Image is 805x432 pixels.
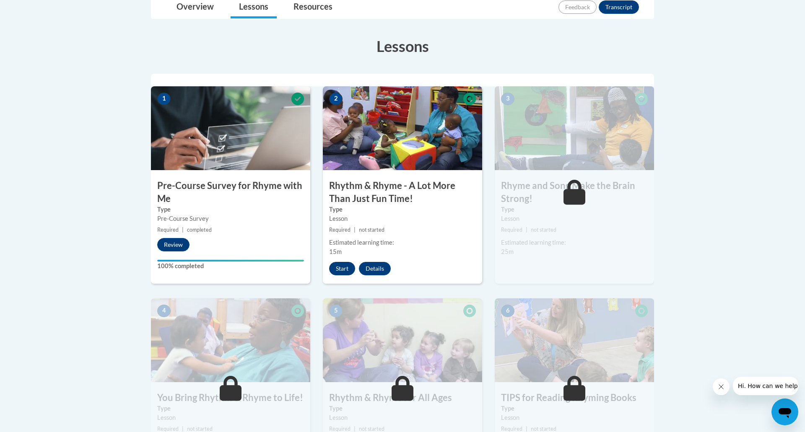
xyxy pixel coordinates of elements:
[531,227,556,233] span: not started
[151,179,310,205] h3: Pre-Course Survey for Rhyme with Me
[354,426,356,432] span: |
[182,426,184,432] span: |
[501,238,648,247] div: Estimated learning time:
[354,227,356,233] span: |
[323,391,482,404] h3: Rhythm & Rhyme for All Ages
[329,404,476,413] label: Type
[501,214,648,223] div: Lesson
[157,413,304,422] div: Lesson
[157,238,190,251] button: Review
[771,398,798,425] iframe: Button to launch messaging window
[157,205,304,214] label: Type
[329,413,476,422] div: Lesson
[329,248,342,255] span: 15m
[151,298,310,382] img: Course Image
[531,426,556,432] span: not started
[501,227,522,233] span: Required
[329,205,476,214] label: Type
[187,227,212,233] span: completed
[501,305,514,317] span: 6
[526,227,527,233] span: |
[495,391,654,404] h3: TIPS for Reading Rhyming Books
[329,305,343,317] span: 5
[5,6,68,13] span: Hi. How can we help?
[157,404,304,413] label: Type
[329,238,476,247] div: Estimated learning time:
[558,0,597,14] button: Feedback
[157,227,179,233] span: Required
[501,205,648,214] label: Type
[157,305,171,317] span: 4
[157,261,304,271] label: 100% completed
[501,404,648,413] label: Type
[151,36,654,57] h3: Lessons
[329,426,351,432] span: Required
[157,214,304,223] div: Pre-Course Survey
[323,298,482,382] img: Course Image
[329,214,476,223] div: Lesson
[329,262,355,275] button: Start
[713,378,730,395] iframe: Close message
[359,262,391,275] button: Details
[526,426,527,432] span: |
[151,86,310,170] img: Course Image
[323,179,482,205] h3: Rhythm & Rhyme - A Lot More Than Just Fun Time!
[329,227,351,233] span: Required
[157,260,304,261] div: Your progress
[501,413,648,422] div: Lesson
[187,426,213,432] span: not started
[733,377,798,395] iframe: Message from company
[151,391,310,404] h3: You Bring Rhythm & Rhyme to Life!
[329,93,343,105] span: 2
[501,248,514,255] span: 25m
[157,93,171,105] span: 1
[323,86,482,170] img: Course Image
[157,426,179,432] span: Required
[359,227,384,233] span: not started
[495,179,654,205] h3: Rhyme and Song Make the Brain Strong!
[501,426,522,432] span: Required
[495,86,654,170] img: Course Image
[359,426,384,432] span: not started
[599,0,639,14] button: Transcript
[501,93,514,105] span: 3
[495,298,654,382] img: Course Image
[182,227,184,233] span: |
